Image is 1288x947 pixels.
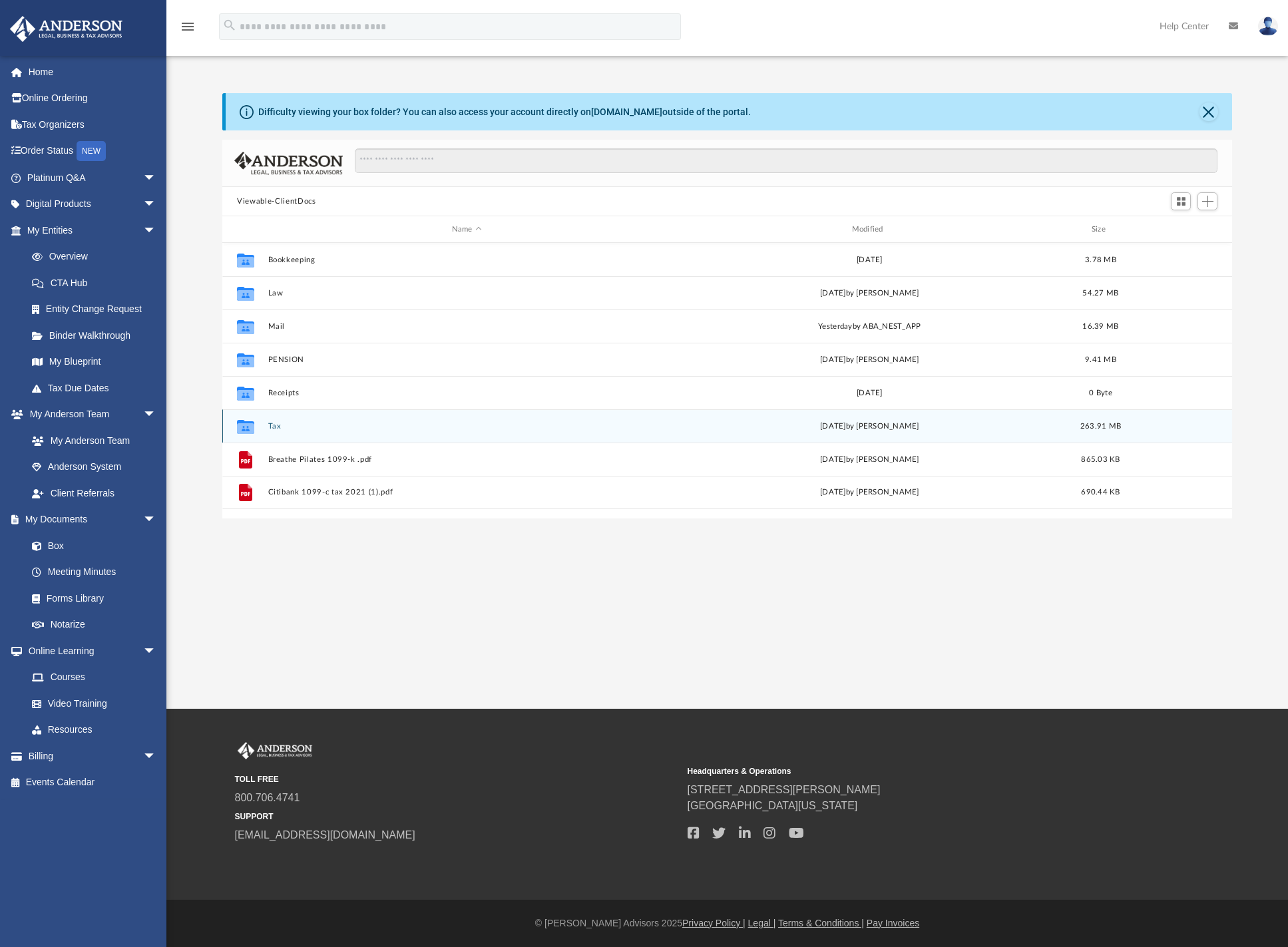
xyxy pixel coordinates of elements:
[1085,256,1116,264] span: 3.78 MB
[355,148,1217,174] input: Search files and folders
[268,488,666,496] button: Citibank 1099-c tax 2021 (1).pdf
[19,664,170,691] a: Courses
[9,401,170,428] a: My Anderson Teamarrow_drop_down
[778,918,864,928] a: Terms & Conditions |
[1134,224,1227,236] div: id
[235,773,678,785] small: TOLL FREE
[19,454,170,480] a: Anderson System
[671,254,1068,266] div: [DATE]
[180,19,196,35] i: menu
[591,106,662,117] a: [DOMAIN_NAME]
[235,742,315,759] img: Anderson Advisors Platinum Portal
[688,784,881,795] a: [STREET_ADDRESS][PERSON_NAME]
[19,532,163,559] a: Box
[1089,389,1112,397] span: 0 Byte
[671,454,1068,466] div: [DATE] by [PERSON_NAME]
[235,811,678,823] small: SUPPORT
[1082,456,1120,463] span: 865.03 KB
[19,427,163,454] a: My Anderson Team
[1080,423,1121,430] span: 263.91 MB
[9,191,176,218] a: Digital Productsarrow_drop_down
[19,296,176,323] a: Entity Change Request
[9,85,176,112] a: Online Ordering
[671,486,1068,498] div: [DATE] by [PERSON_NAME]
[682,918,746,928] a: Privacy Policy |
[671,387,1068,399] div: [DATE]
[818,323,852,330] span: yesterday
[19,375,176,401] a: Tax Due Dates
[9,164,176,191] a: Platinum Q&Aarrow_drop_down
[671,287,1068,299] div: [DATE] by [PERSON_NAME]
[9,111,176,138] a: Tax Organizers
[77,141,106,161] div: NEW
[268,389,666,397] button: Receipts
[9,769,176,796] a: Events Calendar
[1197,192,1217,211] button: Add
[19,480,170,506] a: Client Referrals
[19,585,163,612] a: Forms Library
[748,918,776,928] a: Legal |
[268,455,666,464] button: Breathe Pilates 1099-k .pdf
[143,401,170,429] span: arrow_drop_down
[268,224,665,236] div: Name
[671,421,1068,433] div: [DATE] by [PERSON_NAME]
[19,322,176,349] a: Binder Walkthrough
[9,638,170,664] a: Online Learningarrow_drop_down
[143,638,170,665] span: arrow_drop_down
[1083,323,1119,330] span: 16.39 MB
[143,217,170,244] span: arrow_drop_down
[166,916,1288,930] div: © [PERSON_NAME] Advisors 2025
[671,354,1068,366] div: [DATE] by [PERSON_NAME]
[19,690,163,717] a: Video Training
[235,829,415,841] a: [EMAIL_ADDRESS][DOMAIN_NAME]
[222,18,237,33] i: search
[1082,488,1120,496] span: 690.44 KB
[235,792,300,803] a: 800.706.4741
[688,800,858,811] a: [GEOGRAPHIC_DATA][US_STATE]
[258,105,751,119] div: Difficulty viewing your box folder? You can also access your account directly on outside of the p...
[19,559,170,586] a: Meeting Minutes
[19,270,176,296] a: CTA Hub
[180,25,196,35] a: menu
[1199,102,1218,121] button: Close
[1083,289,1119,297] span: 54.27 MB
[268,355,666,364] button: PENSION
[19,717,170,743] a: Resources
[143,506,170,534] span: arrow_drop_down
[268,422,666,431] button: Tax
[19,244,176,270] a: Overview
[237,196,316,208] button: Viewable-ClientDocs
[268,322,666,331] button: Mail
[1085,356,1116,363] span: 9.41 MB
[19,612,170,638] a: Notarize
[671,321,1068,333] div: by ABA_NEST_APP
[228,224,262,236] div: id
[1258,17,1278,36] img: User Pic
[9,59,176,85] a: Home
[9,506,170,533] a: My Documentsarrow_drop_down
[9,138,176,165] a: Order StatusNEW
[143,191,170,218] span: arrow_drop_down
[9,217,176,244] a: My Entitiesarrow_drop_down
[268,256,666,264] button: Bookkeeping
[268,289,666,297] button: Law
[222,243,1232,518] div: grid
[671,224,1068,236] div: Modified
[1074,224,1128,236] div: Size
[143,164,170,192] span: arrow_drop_down
[19,349,170,375] a: My Blueprint
[867,918,919,928] a: Pay Invoices
[688,765,1131,777] small: Headquarters & Operations
[6,16,126,42] img: Anderson Advisors Platinum Portal
[9,743,176,769] a: Billingarrow_drop_down
[1171,192,1191,211] button: Switch to Grid View
[143,743,170,770] span: arrow_drop_down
